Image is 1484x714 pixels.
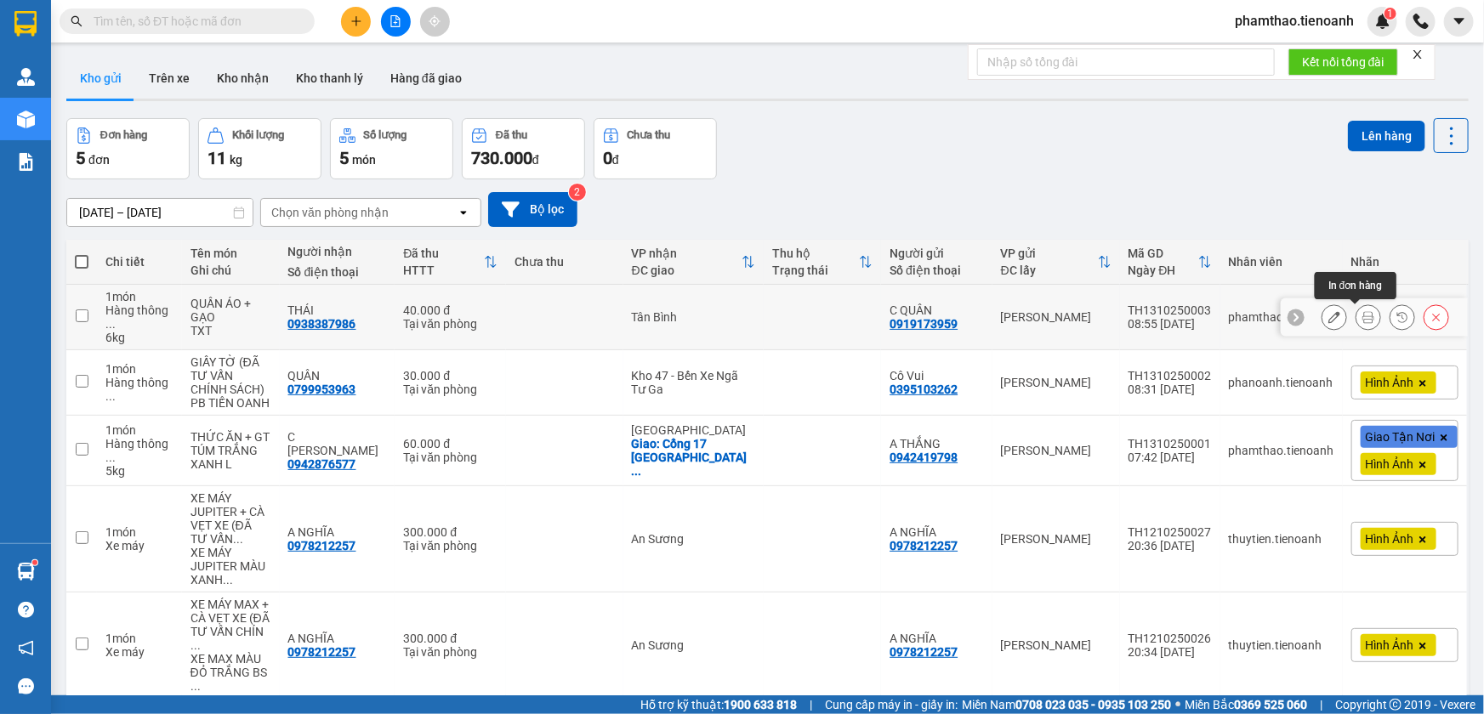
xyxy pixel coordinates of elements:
div: 40.000 đ [403,303,497,317]
span: 11 [208,148,226,168]
div: 1 món [105,525,173,539]
button: Kết nối tổng đài [1288,48,1398,76]
button: Trên xe [135,58,203,99]
div: [PERSON_NAME] [1001,444,1112,457]
span: PB TIẾN OANH [84,40,179,54]
button: Số lượng5món [330,118,453,179]
div: Tại văn phòng [403,382,497,396]
div: HTTT [403,263,483,277]
div: 0978212257 [890,539,958,552]
div: Người nhận [288,245,387,258]
div: Đơn hàng [100,129,147,141]
span: Hỗ trợ kỹ thuật: [640,695,797,714]
div: 0919173959 [890,317,958,331]
img: icon-new-feature [1375,14,1390,29]
span: ... [233,532,243,546]
span: close [1412,48,1424,60]
span: ... [105,389,116,403]
div: 1 món [105,290,173,303]
span: plus [350,15,362,27]
div: An Sương [632,532,756,546]
span: copyright [1390,699,1402,711]
th: Toggle SortBy [992,240,1120,285]
div: TH1310250003 [1129,303,1212,317]
div: Cô Vui [890,369,983,382]
div: Xe máy [105,539,173,552]
span: Đã thu [57,64,97,78]
div: Trạng thái [772,263,859,277]
span: question-circle [18,602,34,618]
div: GIẤY TỜ (ĐÃ TƯ VẤN CHÍNH SÁCH) [190,355,271,396]
div: 07:42 [DATE] [1129,450,1212,464]
th: Toggle SortBy [1120,240,1220,285]
div: Tân Bình [632,310,756,324]
div: Tại văn phòng [403,317,497,331]
div: PB TIẾN OANH [190,396,271,410]
button: Chưa thu0đ [594,118,717,179]
span: Thu hộ [198,64,242,78]
div: XE MAX MÀU ĐỎ TRẮNG BSX 47FF-8358 [190,652,271,693]
div: Số điện thoại [890,263,983,277]
div: 6 kg [105,331,173,344]
div: In đơn hàng [1315,272,1396,299]
div: Mã GD [1129,246,1198,260]
svg: open [457,206,470,219]
div: Sửa đơn hàng [1322,304,1347,330]
img: warehouse-icon [17,68,35,86]
span: | [1320,695,1322,714]
div: A NGHĨA [890,525,983,539]
input: Nhập số tổng đài [977,48,1275,76]
div: 60.000 đ [403,437,497,450]
div: thuytien.tienoanh [1229,532,1334,546]
span: ... [105,450,116,464]
span: | [810,695,812,714]
span: 5 [76,148,85,168]
div: 20:34 [DATE] [1129,645,1212,659]
div: Tại văn phòng [403,645,497,659]
span: Miền Bắc [1185,695,1307,714]
div: Nhãn [1351,255,1458,269]
span: message [18,678,34,694]
div: phamthao.tienoanh [1229,310,1334,324]
div: Chọn văn phòng nhận [271,204,389,221]
button: Khối lượng11kg [198,118,321,179]
span: notification [18,640,34,656]
span: phamthao.tienoanh [1221,10,1367,31]
span: ... [632,464,642,478]
span: caret-down [1452,14,1467,29]
div: 0942876577 [288,457,356,471]
span: ... [105,317,116,331]
span: 730.000 [471,148,532,168]
span: 0 [152,82,160,96]
span: Hình Ảnh [1366,375,1414,390]
span: 1 [1387,8,1393,20]
div: Thu hộ [772,246,859,260]
div: Kho 47 - Bến Xe Ngã Tư Ga [632,369,756,396]
div: [PERSON_NAME] [1001,310,1112,324]
div: TH1210250027 [1129,525,1212,539]
span: Hình Ảnh [1366,456,1414,472]
div: 300.000 đ [403,525,497,539]
button: Đơn hàng5đơn [66,118,190,179]
div: 20:36 [DATE] [1129,539,1212,552]
th: Toggle SortBy [623,240,765,285]
th: Toggle SortBy [764,240,881,285]
div: thuytien.tienoanh [1229,638,1334,652]
div: ĐC giao [632,263,742,277]
span: đ [612,153,619,167]
span: search [71,15,82,27]
div: QUÂN [288,369,387,382]
div: 0978212257 [288,539,356,552]
span: món [352,153,376,167]
div: Tại văn phòng [403,539,497,552]
div: TÚM TRẮNG XANH L [190,444,271,471]
div: Chưa thu [515,255,615,269]
strong: 1900 633 818 [724,698,797,711]
div: TH1310250002 [1129,369,1212,382]
div: C QUÂN [890,303,983,317]
span: kg [230,153,242,167]
div: A NGHĨA [288,632,387,645]
div: A NGHĨA [288,525,387,539]
div: [PERSON_NAME] [1001,376,1112,389]
img: phone-icon [1413,14,1429,29]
